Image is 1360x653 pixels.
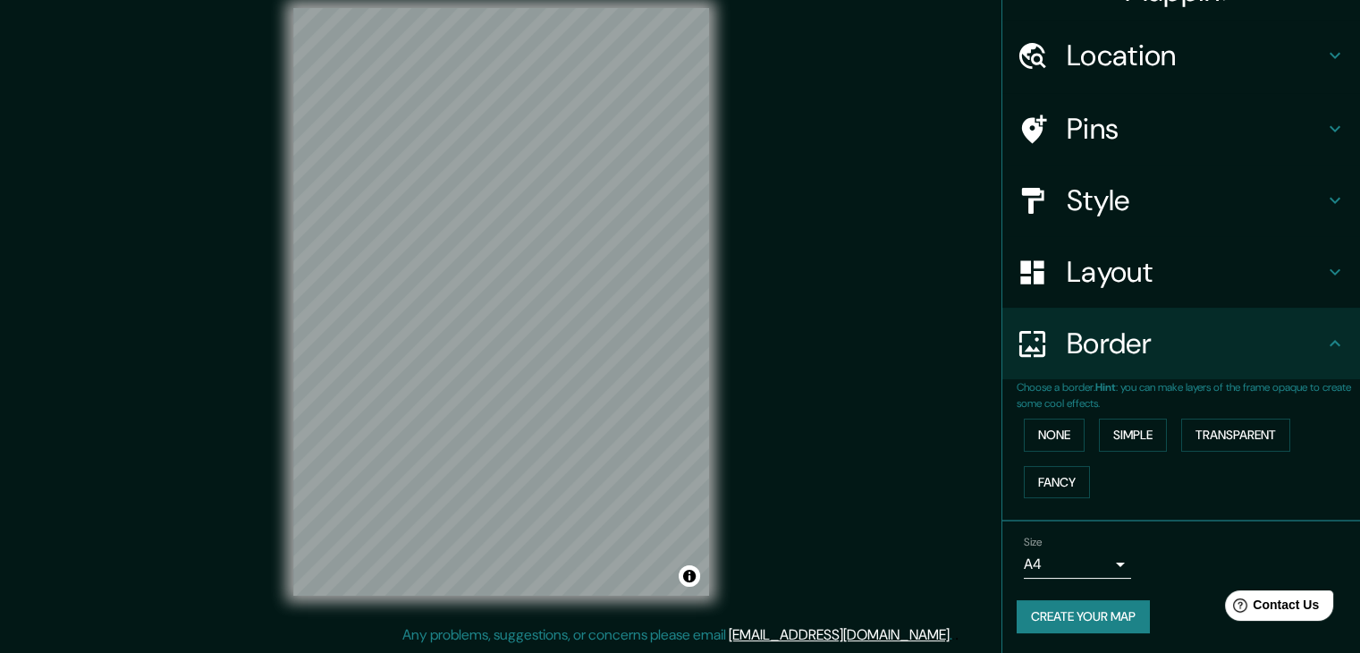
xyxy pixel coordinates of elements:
div: A4 [1024,550,1131,579]
div: Border [1002,308,1360,379]
button: Fancy [1024,466,1090,499]
h4: Pins [1067,111,1324,147]
canvas: Map [293,8,709,596]
div: Location [1002,20,1360,91]
b: Hint [1095,380,1116,394]
p: Choose a border. : you can make layers of the frame opaque to create some cool effects. [1017,379,1360,411]
h4: Border [1067,326,1324,361]
a: [EMAIL_ADDRESS][DOMAIN_NAME] [729,625,950,644]
div: Layout [1002,236,1360,308]
h4: Location [1067,38,1324,73]
p: Any problems, suggestions, or concerns please email . [402,624,952,646]
div: Style [1002,165,1360,236]
button: Transparent [1181,419,1290,452]
div: . [955,624,959,646]
iframe: Help widget launcher [1201,583,1340,633]
h4: Style [1067,182,1324,218]
div: . [952,624,955,646]
label: Size [1024,535,1043,550]
div: Pins [1002,93,1360,165]
button: Simple [1099,419,1167,452]
button: Create your map [1017,600,1150,633]
button: Toggle attribution [679,565,700,587]
button: None [1024,419,1085,452]
h4: Layout [1067,254,1324,290]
